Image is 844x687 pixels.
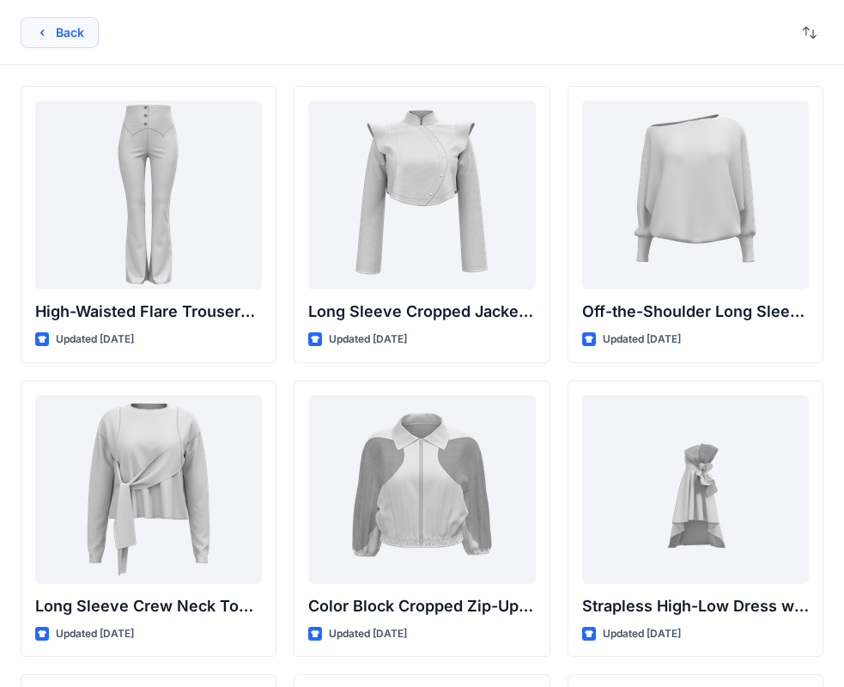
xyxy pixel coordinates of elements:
p: Long Sleeve Cropped Jacket with Mandarin Collar and Shoulder Detail [308,300,535,324]
a: High-Waisted Flare Trousers with Button Detail [35,100,262,289]
a: Color Block Cropped Zip-Up Jacket with Sheer Sleeves [308,395,535,584]
a: Long Sleeve Crew Neck Top with Asymmetrical Tie Detail [35,395,262,584]
p: Updated [DATE] [329,625,407,643]
p: Updated [DATE] [329,331,407,349]
p: Off-the-Shoulder Long Sleeve Top [582,300,809,324]
p: Updated [DATE] [56,331,134,349]
button: Back [21,17,99,48]
a: Strapless High-Low Dress with Side Bow Detail [582,395,809,584]
p: Updated [DATE] [56,625,134,643]
p: Color Block Cropped Zip-Up Jacket with Sheer Sleeves [308,594,535,618]
p: Long Sleeve Crew Neck Top with Asymmetrical Tie Detail [35,594,262,618]
a: Long Sleeve Cropped Jacket with Mandarin Collar and Shoulder Detail [308,100,535,289]
a: Off-the-Shoulder Long Sleeve Top [582,100,809,289]
p: Strapless High-Low Dress with Side Bow Detail [582,594,809,618]
p: High-Waisted Flare Trousers with Button Detail [35,300,262,324]
p: Updated [DATE] [603,331,681,349]
p: Updated [DATE] [603,625,681,643]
